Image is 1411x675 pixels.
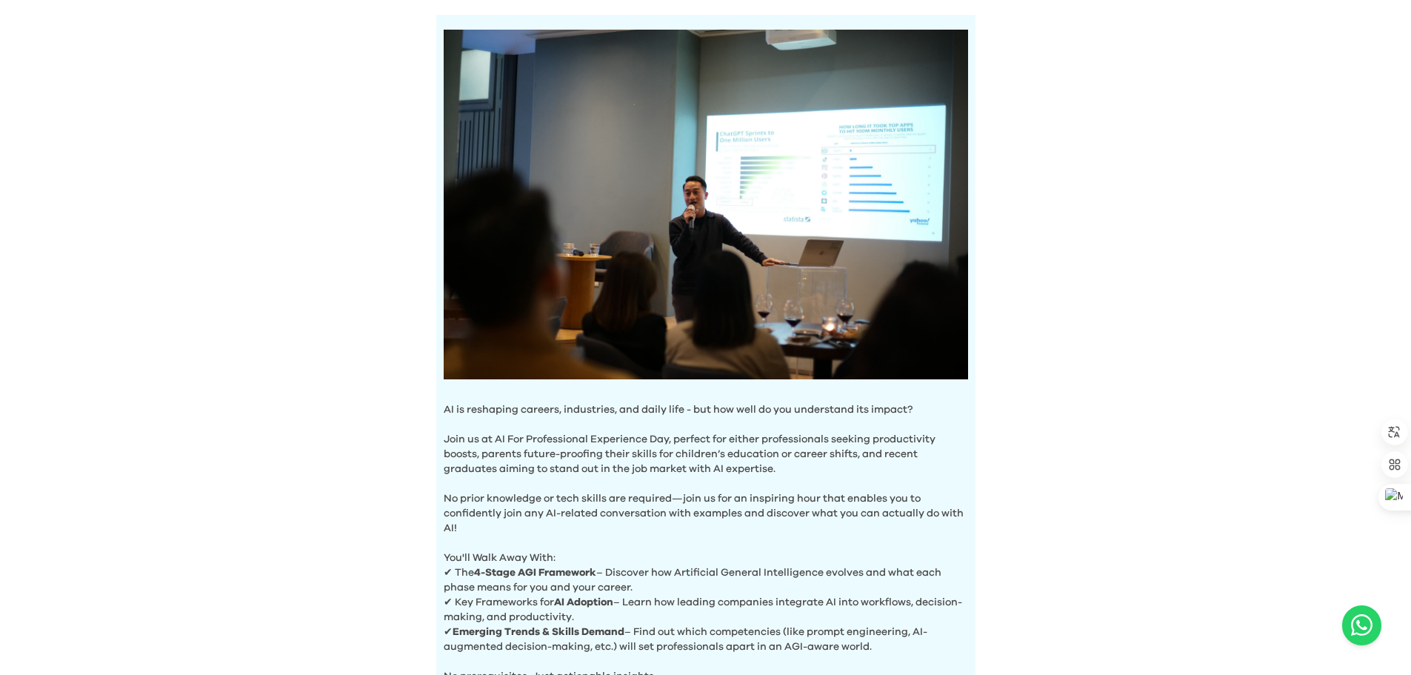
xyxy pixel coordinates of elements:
p: You'll Walk Away With: [444,536,968,565]
p: ✔ The – Discover how Artificial General Intelligence evolves and what each phase means for you an... [444,565,968,595]
p: ✔ – Find out which competencies (like prompt engineering, AI-augmented decision-making, etc.) wil... [444,625,968,654]
b: Emerging Trends & Skills Demand [453,627,624,637]
b: 4-Stage AGI Framework [474,568,596,578]
p: No prior knowledge or tech skills are required—join us for an inspiring hour that enables you to ... [444,476,968,536]
img: Hero Image [444,30,968,379]
button: Open WhatsApp chat [1342,605,1381,645]
p: AI is reshaping careers, industries, and daily life - but how well do you understand its impact? [444,402,968,417]
p: ✔ Key Frameworks for – Learn how leading companies integrate AI into workflows, decision-making, ... [444,595,968,625]
b: AI Adoption [554,597,613,608]
a: Chat with us on WhatsApp [1342,605,1381,645]
p: Join us at AI For Professional Experience Day, perfect for either professionals seeking productiv... [444,417,968,476]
